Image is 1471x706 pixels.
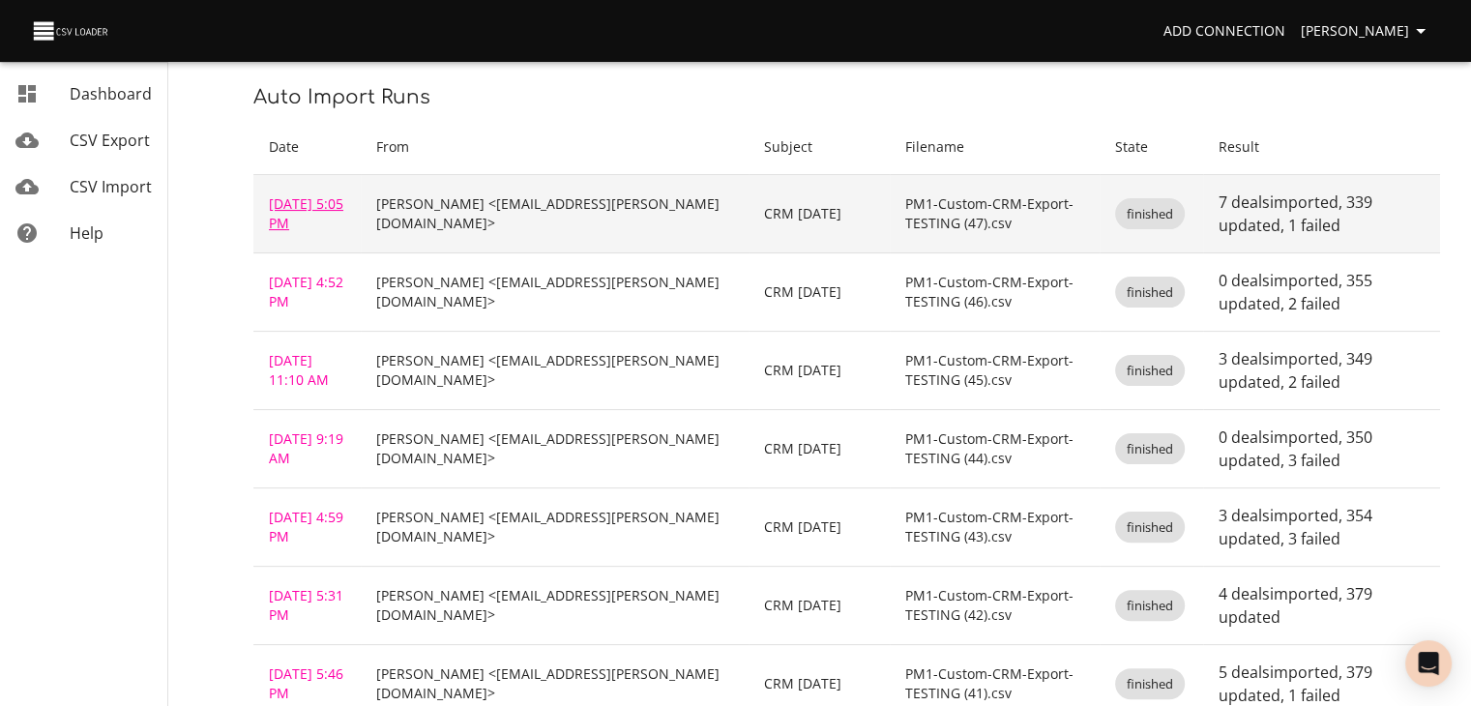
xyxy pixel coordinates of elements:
[269,273,343,310] a: [DATE] 4:52 PM
[890,567,1100,645] td: PM1-Custom-CRM-Export-TESTING (42).csv
[1115,675,1185,693] span: finished
[361,120,749,175] th: From
[70,222,103,244] span: Help
[1301,19,1432,44] span: [PERSON_NAME]
[1219,426,1425,472] p: 0 deals imported , 350 updated , 3 failed
[1115,283,1185,302] span: finished
[70,83,152,104] span: Dashboard
[1100,120,1203,175] th: State
[253,120,361,175] th: Date
[361,253,749,332] td: [PERSON_NAME] <[EMAIL_ADDRESS][PERSON_NAME][DOMAIN_NAME]>
[361,488,749,567] td: [PERSON_NAME] <[EMAIL_ADDRESS][PERSON_NAME][DOMAIN_NAME]>
[253,86,430,108] span: Auto Import Runs
[890,488,1100,567] td: PM1-Custom-CRM-Export-TESTING (43).csv
[70,176,152,197] span: CSV Import
[749,120,890,175] th: Subject
[269,508,343,545] a: [DATE] 4:59 PM
[749,567,890,645] td: CRM [DATE]
[1293,14,1440,49] button: [PERSON_NAME]
[1115,205,1185,223] span: finished
[1405,640,1452,687] div: Open Intercom Messenger
[1163,19,1285,44] span: Add Connection
[1219,582,1425,629] p: 4 deals imported , 379 updated
[1115,362,1185,380] span: finished
[749,332,890,410] td: CRM [DATE]
[269,664,343,702] a: [DATE] 5:46 PM
[890,175,1100,253] td: PM1-Custom-CRM-Export-TESTING (47).csv
[1219,269,1425,315] p: 0 deals imported , 355 updated , 2 failed
[1115,518,1185,537] span: finished
[361,332,749,410] td: [PERSON_NAME] <[EMAIL_ADDRESS][PERSON_NAME][DOMAIN_NAME]>
[269,351,329,389] a: [DATE] 11:10 AM
[1219,504,1425,550] p: 3 deals imported , 354 updated , 3 failed
[1219,191,1425,237] p: 7 deals imported , 339 updated , 1 failed
[361,567,749,645] td: [PERSON_NAME] <[EMAIL_ADDRESS][PERSON_NAME][DOMAIN_NAME]>
[1156,14,1293,49] a: Add Connection
[749,175,890,253] td: CRM [DATE]
[269,586,343,624] a: [DATE] 5:31 PM
[890,332,1100,410] td: PM1-Custom-CRM-Export-TESTING (45).csv
[1115,440,1185,458] span: finished
[70,130,150,151] span: CSV Export
[361,410,749,488] td: [PERSON_NAME] <[EMAIL_ADDRESS][PERSON_NAME][DOMAIN_NAME]>
[1115,597,1185,615] span: finished
[31,17,112,44] img: CSV Loader
[269,429,343,467] a: [DATE] 9:19 AM
[890,253,1100,332] td: PM1-Custom-CRM-Export-TESTING (46).csv
[890,120,1100,175] th: Filename
[1203,120,1440,175] th: Result
[1219,347,1425,394] p: 3 deals imported , 349 updated , 2 failed
[361,175,749,253] td: [PERSON_NAME] <[EMAIL_ADDRESS][PERSON_NAME][DOMAIN_NAME]>
[749,410,890,488] td: CRM [DATE]
[749,488,890,567] td: CRM [DATE]
[890,410,1100,488] td: PM1-Custom-CRM-Export-TESTING (44).csv
[749,253,890,332] td: CRM [DATE]
[269,194,343,232] a: [DATE] 5:05 PM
